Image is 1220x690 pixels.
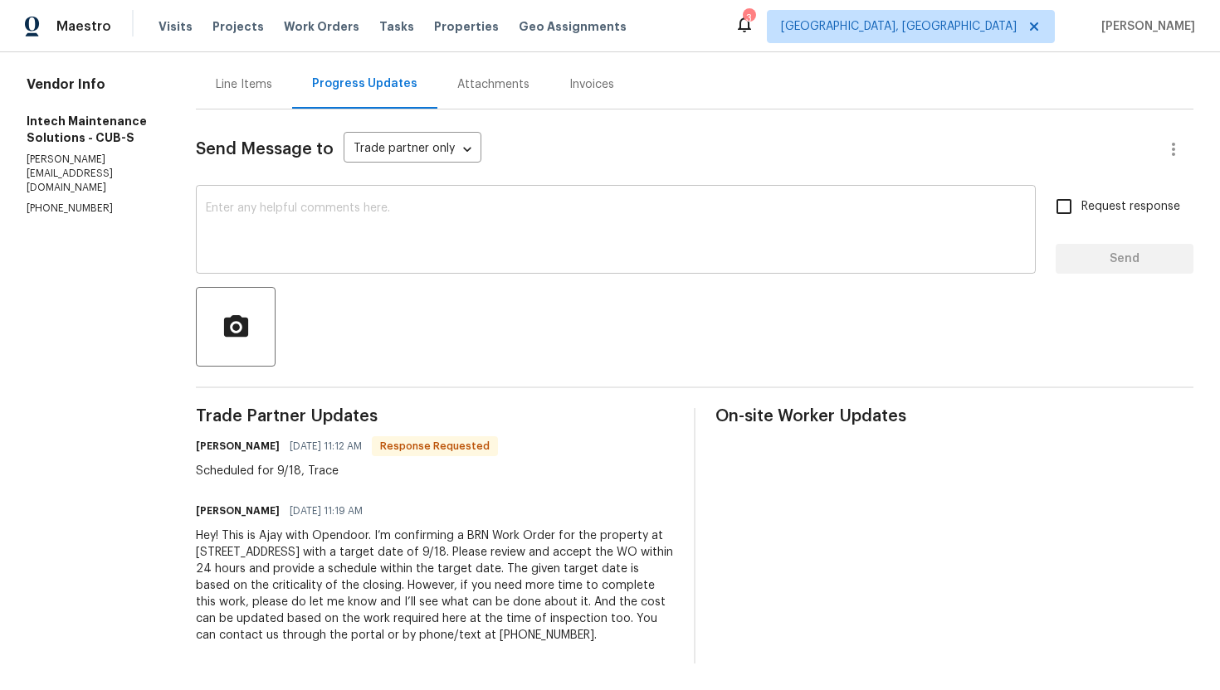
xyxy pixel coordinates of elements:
div: Trade partner only [344,136,481,163]
span: Trade Partner Updates [196,408,674,425]
div: Line Items [216,76,272,93]
span: [PERSON_NAME] [1095,18,1195,35]
h6: [PERSON_NAME] [196,438,280,454]
span: Visits [159,18,193,35]
span: Projects [212,18,264,35]
span: Maestro [56,18,111,35]
span: Work Orders [284,18,359,35]
h6: [PERSON_NAME] [196,503,280,519]
span: Properties [434,18,499,35]
span: On-site Worker Updates [715,408,1193,425]
span: Response Requested [373,438,496,454]
span: Send Message to [196,141,334,158]
span: [DATE] 11:19 AM [290,503,363,519]
div: Scheduled for 9/18, Trace [196,463,498,479]
p: [PERSON_NAME][EMAIL_ADDRESS][DOMAIN_NAME] [27,153,156,195]
span: [GEOGRAPHIC_DATA], [GEOGRAPHIC_DATA] [781,18,1017,35]
div: Invoices [569,76,614,93]
span: [DATE] 11:12 AM [290,438,362,454]
span: Request response [1081,198,1180,216]
div: Progress Updates [312,75,417,92]
span: Geo Assignments [519,18,627,35]
span: Tasks [379,21,414,32]
p: [PHONE_NUMBER] [27,202,156,216]
div: Hey! This is Ajay with Opendoor. I’m confirming a BRN Work Order for the property at [STREET_ADDR... [196,527,674,644]
h5: Intech Maintenance Solutions - CUB-S [27,113,156,146]
div: 3 [743,10,754,27]
h4: Vendor Info [27,76,156,93]
div: Attachments [457,76,529,93]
